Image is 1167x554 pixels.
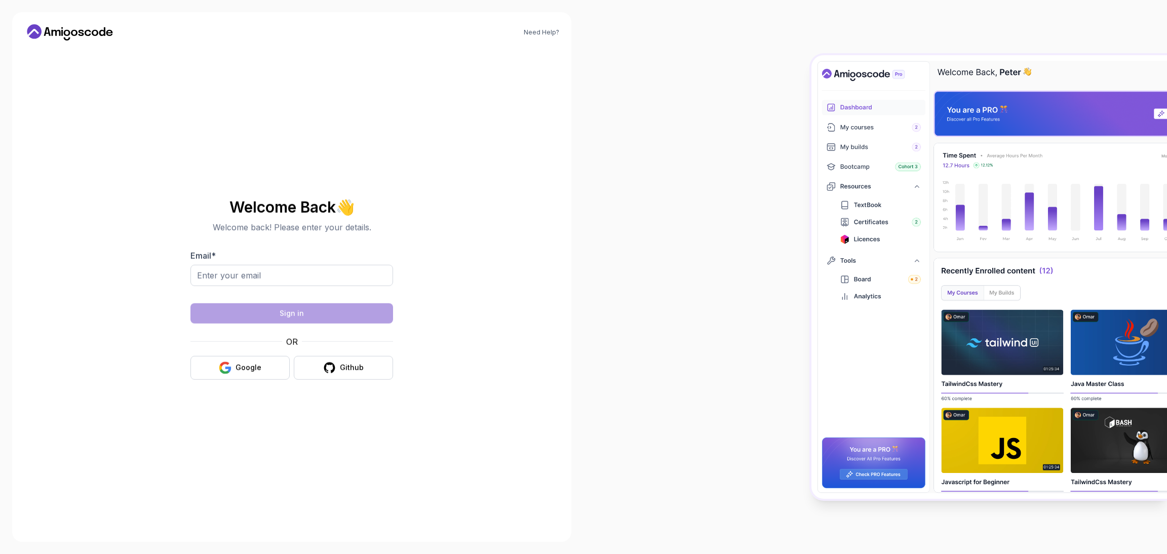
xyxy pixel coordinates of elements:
input: Enter your email [190,264,393,286]
button: Sign in [190,303,393,323]
p: OR [286,335,298,347]
p: Welcome back! Please enter your details. [190,221,393,233]
button: Github [294,355,393,379]
h2: Welcome Back [190,199,393,215]
span: 👋 [335,199,354,215]
img: Amigoscode Dashboard [811,55,1167,498]
div: Google [236,363,261,373]
div: Sign in [280,308,304,318]
label: Email * [190,250,216,260]
div: Github [340,363,364,373]
button: Google [190,355,290,379]
a: Need Help? [524,28,559,36]
a: Home link [24,24,115,41]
